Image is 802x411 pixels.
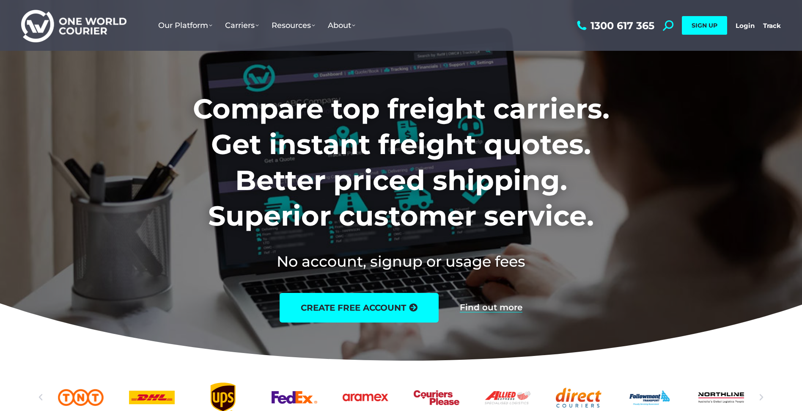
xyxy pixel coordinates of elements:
h1: Compare top freight carriers. Get instant freight quotes. Better priced shipping. Superior custom... [137,91,665,234]
span: Resources [272,21,315,30]
a: Resources [265,12,321,39]
a: Our Platform [152,12,219,39]
a: Find out more [460,303,522,312]
a: Track [763,22,781,30]
span: Our Platform [158,21,212,30]
span: About [328,21,355,30]
a: About [321,12,362,39]
span: SIGN UP [692,22,717,29]
h2: No account, signup or usage fees [137,251,665,272]
a: 1300 617 365 [575,20,654,31]
img: One World Courier [21,8,126,43]
a: create free account [280,293,439,323]
span: Carriers [225,21,259,30]
a: Login [736,22,755,30]
a: Carriers [219,12,265,39]
a: SIGN UP [682,16,727,35]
